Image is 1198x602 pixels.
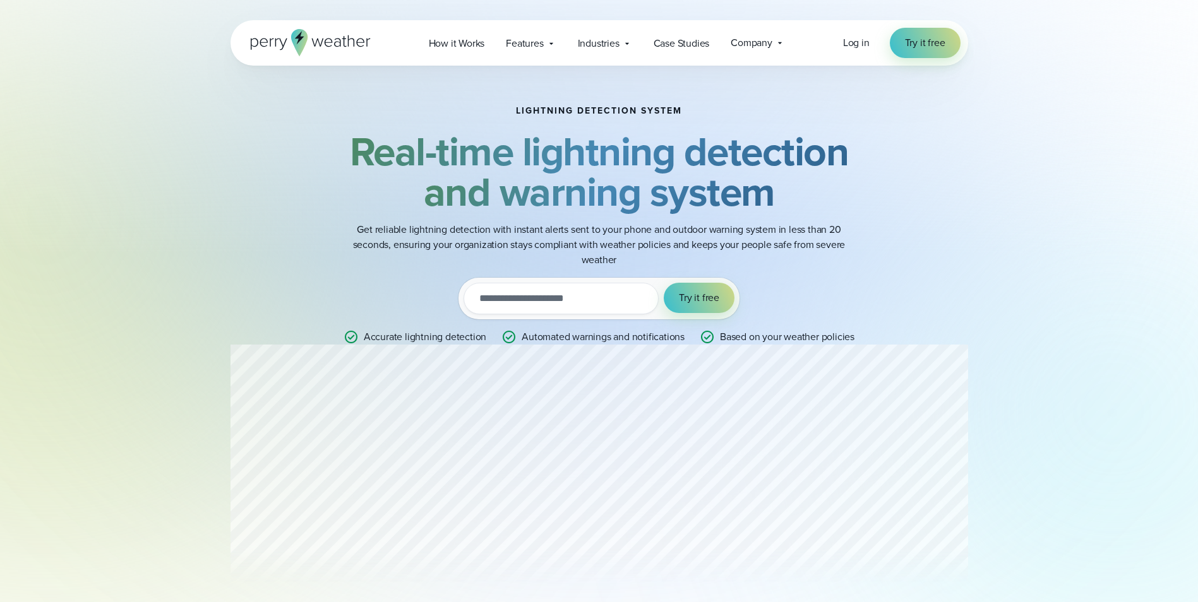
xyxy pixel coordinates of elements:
[843,35,870,50] span: Log in
[506,36,543,51] span: Features
[643,30,721,56] a: Case Studies
[890,28,961,58] a: Try it free
[843,35,870,50] a: Log in
[578,36,620,51] span: Industries
[720,329,854,345] p: Based on your weather policies
[350,122,849,221] strong: Real-time lightning detection and warning system
[664,283,734,313] button: Try it free
[364,329,486,345] p: Accurate lightning detection
[905,35,945,50] span: Try it free
[679,290,719,305] span: Try it free
[731,35,772,50] span: Company
[429,36,485,51] span: How it Works
[654,36,710,51] span: Case Studies
[516,106,682,116] h1: Lightning detection system
[522,329,685,345] p: Automated warnings and notifications
[418,30,496,56] a: How it Works
[347,222,852,268] p: Get reliable lightning detection with instant alerts sent to your phone and outdoor warning syste...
